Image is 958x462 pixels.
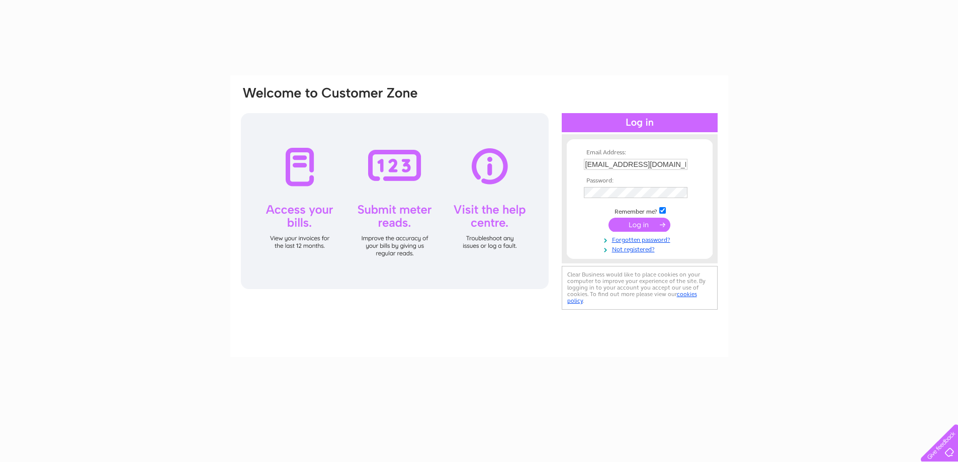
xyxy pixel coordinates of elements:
input: Submit [608,218,670,232]
th: Email Address: [581,149,698,156]
th: Password: [581,177,698,184]
div: Clear Business would like to place cookies on your computer to improve your experience of the sit... [562,266,718,310]
a: Not registered? [584,244,698,253]
a: cookies policy [567,291,697,304]
a: Forgotten password? [584,234,698,244]
td: Remember me? [581,206,698,216]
